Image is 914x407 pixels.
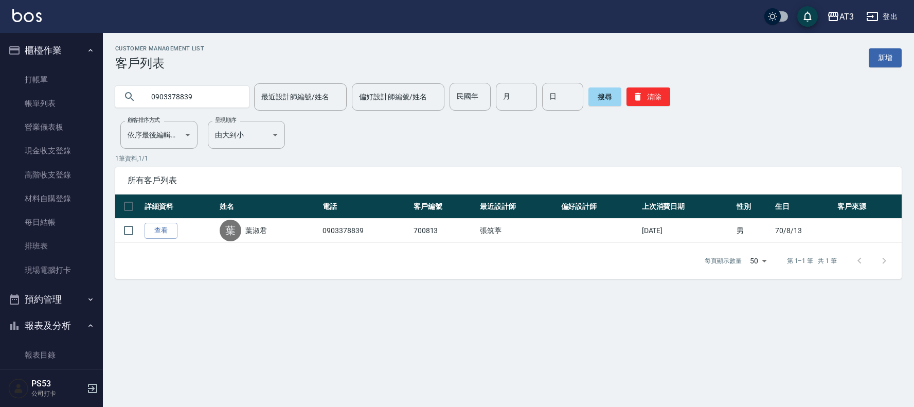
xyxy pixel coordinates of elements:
[626,87,670,106] button: 清除
[559,194,639,219] th: 偏好設計師
[823,6,858,27] button: AT3
[477,219,558,243] td: 張筑葶
[320,219,410,243] td: 0903378839
[4,163,99,187] a: 高階收支登錄
[639,219,734,243] td: [DATE]
[773,194,835,219] th: 生日
[411,194,478,219] th: 客戶編號
[4,92,99,115] a: 帳單列表
[245,225,267,236] a: 葉淑君
[115,45,204,52] h2: Customer Management List
[4,139,99,163] a: 現金收支登錄
[477,194,558,219] th: 最近設計師
[31,389,84,398] p: 公司打卡
[746,247,770,275] div: 50
[31,379,84,389] h5: PS53
[142,194,217,219] th: 詳細資料
[734,194,773,219] th: 性別
[145,223,177,239] a: 查看
[220,220,241,241] div: 葉
[4,210,99,234] a: 每日結帳
[839,10,854,23] div: AT3
[4,286,99,313] button: 預約管理
[734,219,773,243] td: 男
[115,56,204,70] h3: 客戶列表
[797,6,818,27] button: save
[869,48,902,67] a: 新增
[835,194,902,219] th: 客戶來源
[705,256,742,266] p: 每頁顯示數量
[217,194,320,219] th: 姓名
[787,256,837,266] p: 第 1–1 筆 共 1 筆
[4,312,99,339] button: 報表及分析
[8,378,29,399] img: Person
[4,187,99,210] a: 材料自購登錄
[773,219,835,243] td: 70/8/13
[128,175,889,186] span: 所有客戶列表
[208,121,285,149] div: 由大到小
[4,234,99,258] a: 排班表
[320,194,410,219] th: 電話
[862,7,902,26] button: 登出
[411,219,478,243] td: 700813
[12,9,42,22] img: Logo
[4,343,99,367] a: 報表目錄
[639,194,734,219] th: 上次消費日期
[120,121,198,149] div: 依序最後編輯時間
[4,367,99,391] a: 店家日報表
[588,87,621,106] button: 搜尋
[4,68,99,92] a: 打帳單
[4,115,99,139] a: 營業儀表板
[4,258,99,282] a: 現場電腦打卡
[215,116,237,124] label: 呈現順序
[115,154,902,163] p: 1 筆資料, 1 / 1
[128,116,160,124] label: 顧客排序方式
[4,37,99,64] button: 櫃檯作業
[144,83,241,111] input: 搜尋關鍵字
